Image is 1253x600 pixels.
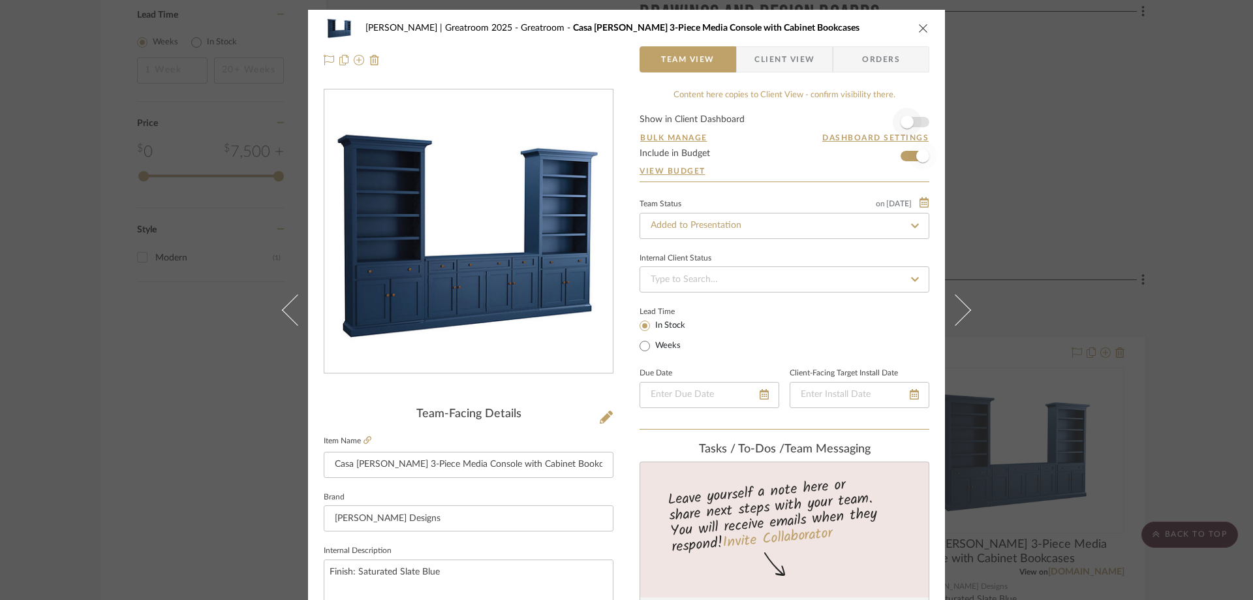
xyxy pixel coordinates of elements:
div: 0 [324,90,613,373]
label: Weeks [653,340,681,352]
div: Internal Client Status [640,255,711,262]
a: Invite Collaborator [722,522,833,555]
img: 3166d348-132e-408f-a461-c206bba67fe8_48x40.jpg [324,15,355,41]
div: Content here copies to Client View - confirm visibility there. [640,89,929,102]
label: Lead Time [640,306,707,317]
span: Client View [754,46,814,72]
a: View Budget [640,166,929,176]
input: Enter Item Name [324,452,613,478]
label: Item Name [324,435,371,447]
button: Bulk Manage [640,132,708,144]
span: [DATE] [885,199,913,208]
input: Enter Install Date [790,382,929,408]
span: Orders [848,46,914,72]
input: Enter Due Date [640,382,779,408]
label: Internal Description [324,548,392,554]
span: [PERSON_NAME] | Greatroom 2025 [365,24,521,33]
label: In Stock [653,320,685,332]
div: Team-Facing Details [324,407,613,422]
span: Tasks / To-Dos / [699,443,784,455]
button: close [918,22,929,34]
mat-radio-group: Select item type [640,317,707,354]
label: Client-Facing Target Install Date [790,370,898,377]
label: Due Date [640,370,672,377]
span: Greatroom [521,24,573,33]
div: team Messaging [640,443,929,457]
img: Remove from project [369,55,380,65]
div: Team Status [640,201,681,208]
span: on [876,200,885,208]
span: Team View [661,46,715,72]
label: Brand [324,494,345,501]
input: Type to Search… [640,213,929,239]
input: Type to Search… [640,266,929,292]
img: 3166d348-132e-408f-a461-c206bba67fe8_436x436.jpg [327,90,610,373]
div: Leave yourself a note here or share next steps with your team. You will receive emails when they ... [638,471,931,558]
input: Enter Brand [324,505,613,531]
span: Casa [PERSON_NAME] 3-Piece Media Console with Cabinet Bookcases [573,24,859,33]
button: Dashboard Settings [822,132,929,144]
